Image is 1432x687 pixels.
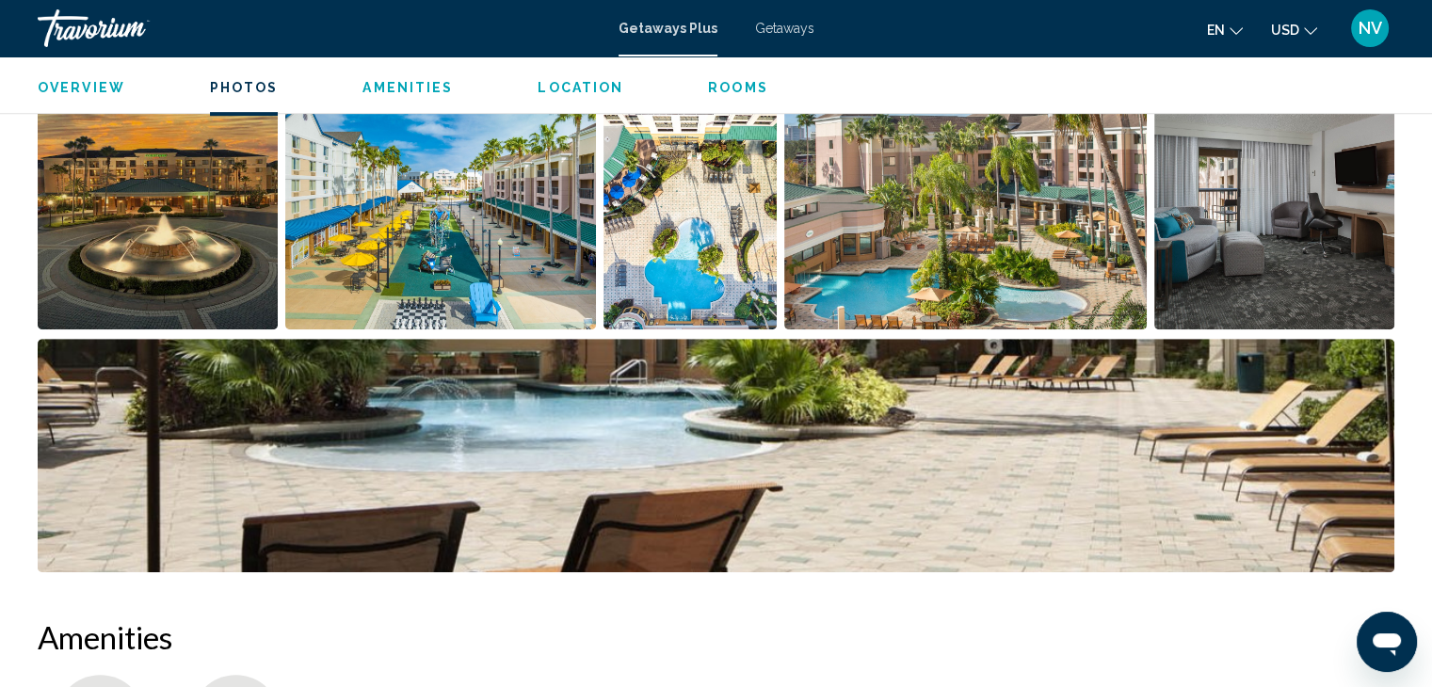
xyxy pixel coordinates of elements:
[1207,23,1225,38] span: en
[708,79,768,96] button: Rooms
[1271,23,1299,38] span: USD
[38,338,1394,573] button: Open full-screen image slider
[1154,95,1394,330] button: Open full-screen image slider
[619,21,717,36] a: Getaways Plus
[1359,19,1382,38] span: NV
[38,95,278,330] button: Open full-screen image slider
[603,95,778,330] button: Open full-screen image slider
[362,79,453,96] button: Amenities
[1345,8,1394,48] button: User Menu
[1357,612,1417,672] iframe: Button to launch messaging window
[538,79,623,96] button: Location
[38,9,600,47] a: Travorium
[708,80,768,95] span: Rooms
[38,80,125,95] span: Overview
[38,79,125,96] button: Overview
[1271,16,1317,43] button: Change currency
[210,79,279,96] button: Photos
[362,80,453,95] span: Amenities
[755,21,814,36] a: Getaways
[1207,16,1243,43] button: Change language
[285,95,596,330] button: Open full-screen image slider
[210,80,279,95] span: Photos
[38,618,1394,656] h2: Amenities
[538,80,623,95] span: Location
[784,95,1147,330] button: Open full-screen image slider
